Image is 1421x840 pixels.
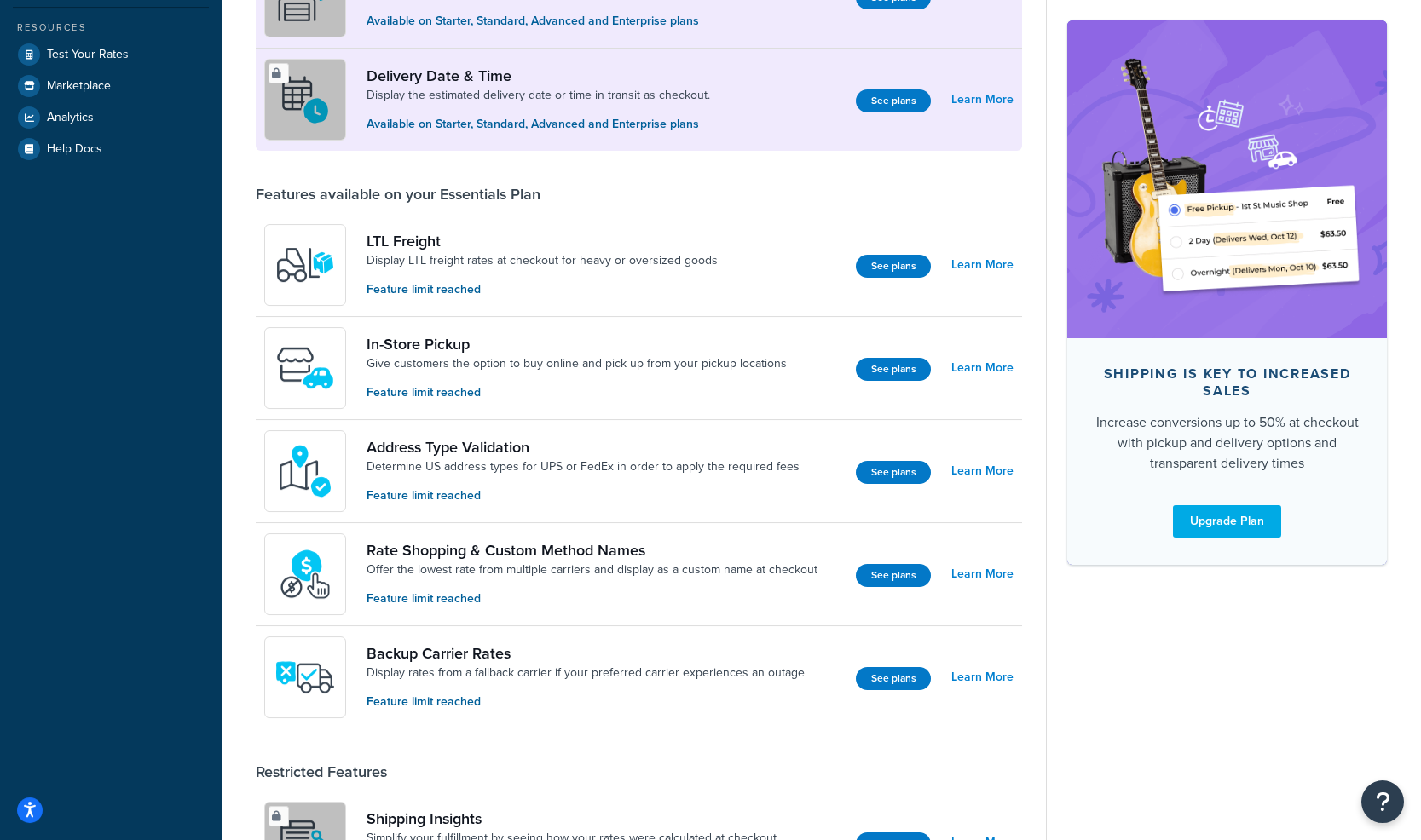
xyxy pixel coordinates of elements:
[367,87,710,104] a: Display the estimated delivery date or time in transit as checkout.
[275,338,335,398] img: wfgcfpwTIucLEAAAAASUVORK5CYII=
[367,438,800,457] a: Address Type Validation
[256,762,387,781] div: Restricted Features
[951,459,1014,483] a: Learn More
[856,255,931,278] button: See plans
[367,590,817,608] p: Feature limit reached
[951,356,1014,380] a: Learn More
[13,71,209,101] a: Marketplace
[951,562,1014,586] a: Learn More
[275,441,335,501] img: kIG8fy0lQAAAABJRU5ErkJggg==
[367,115,710,134] p: Available on Starter, Standard, Advanced and Enterprise plans
[856,89,931,112] button: See plans
[367,383,787,402] p: Feature limit reached
[13,102,209,133] a: Analytics
[367,355,787,372] a: Give customers the option to buy online and pick up from your pickup locations
[951,253,1014,277] a: Learn More
[367,66,710,85] a: Delivery Date & Time
[856,358,931,381] button: See plans
[856,461,931,484] button: See plans
[47,79,111,94] span: Marketplace
[367,280,718,299] p: Feature limit reached
[47,111,94,125] span: Analytics
[275,647,335,707] img: icon-duo-feat-backup-carrier-4420b188.png
[367,12,795,31] p: Available on Starter, Standard, Advanced and Enterprise plans
[367,335,787,354] a: In-Store Pickup
[367,541,817,560] a: Rate Shopping & Custom Method Names
[951,88,1014,112] a: Learn More
[275,235,335,295] img: y79ZsPf0fXUFUhFXDzUgf+ktZg5F2+ohG75+v3d2s1D9TjoU8PiyCIluIjV41seZevKCRuEjTPPOKHJsQcmKCXGdfprl3L4q7...
[367,693,805,711] p: Feature limit reached
[951,665,1014,689] a: Learn More
[367,252,718,269] a: Display LTL freight rates at checkout for heavy or oversized goods
[1095,412,1360,474] div: Increase conversions up to 50% at checkout with pickup and delivery options and transparent deliv...
[47,48,129,62] span: Test Your Rates
[47,142,102,157] span: Help Docs
[275,544,335,604] img: icon-duo-feat-rate-shopping-ecdd8bed.png
[1173,505,1281,538] a: Upgrade Plan
[1093,46,1361,313] img: feature-image-bc-upgrade-63323b7e0001f74ee9b4b6549f3fc5de0323d87a30a5703426337501b3dadfb7.png
[1095,365,1360,400] div: Shipping is key to increased sales
[256,185,540,204] div: Features available on your Essentials Plan
[1361,780,1404,823] button: Open Resource Center
[13,134,209,164] a: Help Docs
[13,20,209,35] div: Resources
[13,39,209,70] a: Test Your Rates
[856,667,931,690] button: See plans
[367,644,805,663] a: Backup Carrier Rates
[367,809,777,828] a: Shipping Insights
[367,458,800,475] a: Determine US address types for UPS or FedEx in order to apply the required fees
[856,564,931,587] button: See plans
[367,561,817,578] a: Offer the lowest rate from multiple carriers and display as a custom name at checkout
[367,665,805,682] a: Display rates from a fallback carrier if your preferred carrier experiences an outage
[367,232,718,250] a: LTL Freight
[367,486,800,505] p: Feature limit reached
